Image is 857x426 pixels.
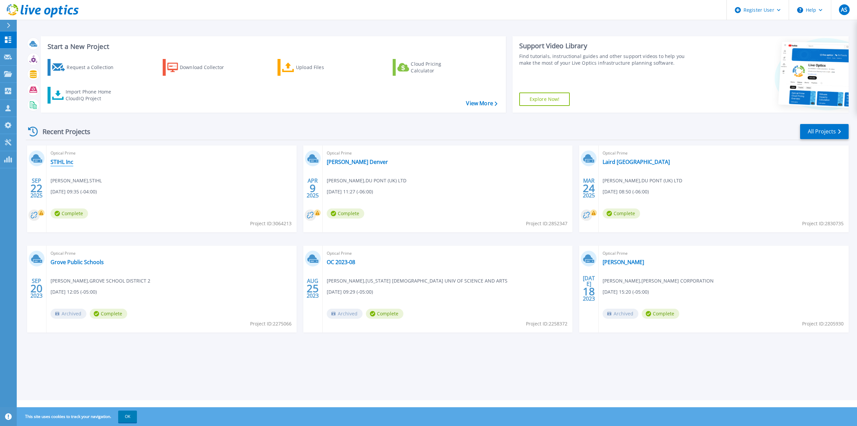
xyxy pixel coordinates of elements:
span: Complete [90,309,127,319]
a: Laird [GEOGRAPHIC_DATA] [603,159,670,165]
span: 25 [307,286,319,291]
span: [DATE] 11:27 (-06:00) [327,188,373,195]
a: Upload Files [278,59,352,76]
div: Support Video Library [519,42,693,50]
span: [DATE] 08:50 (-06:00) [603,188,649,195]
span: Archived [51,309,86,319]
span: 20 [30,286,43,291]
a: STIHL Inc [51,159,73,165]
span: Project ID: 2205930 [802,320,844,327]
div: Find tutorials, instructional guides and other support videos to help you make the most of your L... [519,53,693,66]
span: Complete [51,208,88,219]
div: Import Phone Home CloudIQ Project [66,88,118,102]
span: Optical Prime [603,250,845,257]
span: Archived [603,309,638,319]
div: SEP 2023 [30,276,43,301]
span: Optical Prime [603,149,845,157]
div: [DATE] 2023 [582,276,595,301]
span: 18 [583,289,595,294]
a: View More [466,100,497,107]
span: Optical Prime [327,149,569,157]
div: Recent Projects [26,123,99,140]
span: Optical Prime [51,250,293,257]
a: [PERSON_NAME] Denver [327,159,388,165]
a: Request a Collection [48,59,122,76]
h3: Start a New Project [48,43,497,50]
a: OC 2023-08 [327,259,355,265]
div: Upload Files [296,61,349,74]
span: [PERSON_NAME] , GROVE SCHOOL DISTRICT 2 [51,277,150,285]
span: 24 [583,185,595,191]
span: Complete [642,309,679,319]
a: Download Collector [163,59,237,76]
div: Request a Collection [67,61,120,74]
span: [PERSON_NAME] , DU PONT (UK) LTD [603,177,682,184]
span: Optical Prime [51,149,293,157]
div: AUG 2023 [306,276,319,301]
button: OK [118,411,137,423]
span: Project ID: 2830735 [802,220,844,227]
a: Cloud Pricing Calculator [393,59,467,76]
span: [DATE] 15:20 (-05:00) [603,288,649,296]
span: Archived [327,309,363,319]
div: MAR 2025 [582,176,595,200]
span: Project ID: 2852347 [526,220,567,227]
span: [PERSON_NAME] , [US_STATE] [DEMOGRAPHIC_DATA] UNIV OF SCIENCE AND ARTS [327,277,508,285]
div: SEP 2025 [30,176,43,200]
a: Grove Public Schools [51,259,104,265]
span: Project ID: 3064213 [250,220,292,227]
a: Explore Now! [519,93,570,106]
span: [PERSON_NAME] , DU PONT (UK) LTD [327,177,406,184]
a: [PERSON_NAME] [603,259,644,265]
span: AS [841,7,847,12]
span: [PERSON_NAME] , STIHL [51,177,102,184]
div: Download Collector [180,61,233,74]
span: 22 [30,185,43,191]
span: [DATE] 09:29 (-05:00) [327,288,373,296]
span: [DATE] 09:35 (-04:00) [51,188,97,195]
span: Project ID: 2258372 [526,320,567,327]
span: Complete [603,208,640,219]
div: Cloud Pricing Calculator [411,61,464,74]
span: [PERSON_NAME] , [PERSON_NAME] CORPORATION [603,277,714,285]
span: Complete [327,208,364,219]
span: Complete [366,309,403,319]
a: All Projects [800,124,849,139]
span: Optical Prime [327,250,569,257]
div: APR 2025 [306,176,319,200]
span: Project ID: 2275066 [250,320,292,327]
span: [DATE] 12:05 (-05:00) [51,288,97,296]
span: 9 [310,185,316,191]
span: This site uses cookies to track your navigation. [18,411,137,423]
